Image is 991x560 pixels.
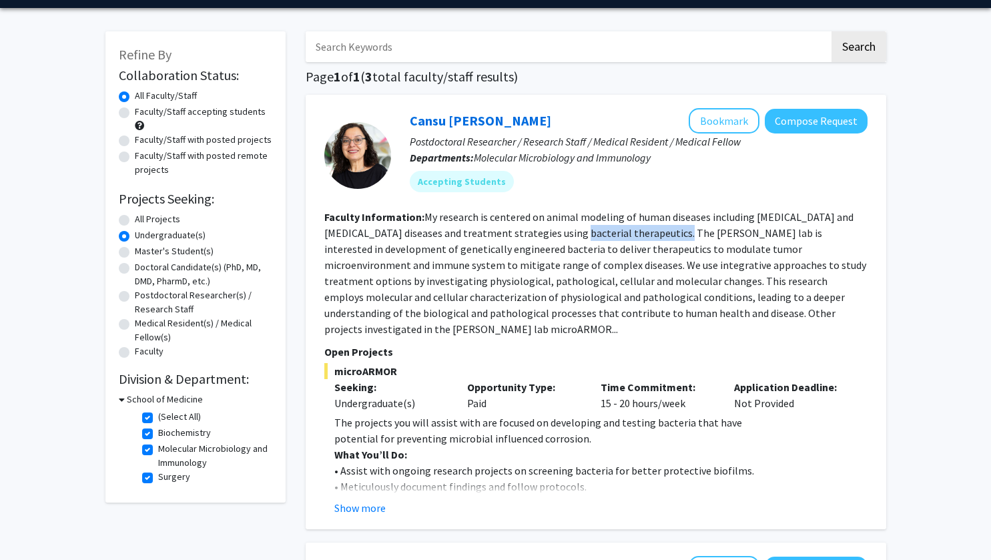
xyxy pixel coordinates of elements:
[334,463,868,479] p: • Assist with ongoing research projects on screening bacteria for better protective biofilms.
[158,426,211,440] label: Biochemistry
[591,379,724,411] div: 15 - 20 hours/week
[334,379,448,395] p: Seeking:
[334,395,448,411] div: Undergraduate(s)
[765,109,868,133] button: Compose Request to Cansu Agca
[324,363,868,379] span: microARMOR
[135,316,272,344] label: Medical Resident(s) / Medical Fellow(s)
[135,260,272,288] label: Doctoral Candidate(s) (PhD, MD, DMD, PharmD, etc.)
[467,379,581,395] p: Opportunity Type:
[410,151,474,164] b: Departments:
[334,68,341,85] span: 1
[119,371,272,387] h2: Division & Department:
[334,414,868,431] p: The projects you will assist with are focused on developing and testing bacteria that have
[135,344,163,358] label: Faculty
[119,46,172,63] span: Refine By
[365,68,372,85] span: 3
[832,31,886,62] button: Search
[158,442,269,470] label: Molecular Microbiology and Immunology
[601,379,714,395] p: Time Commitment:
[135,149,272,177] label: Faculty/Staff with posted remote projects
[334,448,407,461] strong: What You’ll Do:
[158,410,201,424] label: (Select All)
[457,379,591,411] div: Paid
[410,171,514,192] mat-chip: Accepting Students
[119,67,272,83] h2: Collaboration Status:
[135,89,197,103] label: All Faculty/Staff
[334,479,868,495] p: • Meticulously document findings and follow protocols.
[324,344,868,360] p: Open Projects
[334,500,386,516] button: Show more
[10,500,57,550] iframe: Chat
[135,244,214,258] label: Master's Student(s)
[410,112,551,129] a: Cansu [PERSON_NAME]
[474,151,651,164] span: Molecular Microbiology and Immunology
[135,212,180,226] label: All Projects
[135,288,272,316] label: Postdoctoral Researcher(s) / Research Staff
[306,69,886,85] h1: Page of ( total faculty/staff results)
[724,379,858,411] div: Not Provided
[324,210,424,224] b: Faculty Information:
[158,470,190,484] label: Surgery
[324,210,866,336] fg-read-more: My research is centered on animal modeling of human diseases including [MEDICAL_DATA] and [MEDICA...
[689,108,759,133] button: Add Cansu Agca to Bookmarks
[410,133,868,150] p: Postdoctoral Researcher / Research Staff / Medical Resident / Medical Fellow
[135,133,272,147] label: Faculty/Staff with posted projects
[135,105,266,119] label: Faculty/Staff accepting students
[127,392,203,406] h3: School of Medicine
[334,431,868,447] p: potential for preventing microbial influenced corrosion.
[119,191,272,207] h2: Projects Seeking:
[353,68,360,85] span: 1
[734,379,848,395] p: Application Deadline:
[135,228,206,242] label: Undergraduate(s)
[306,31,830,62] input: Search Keywords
